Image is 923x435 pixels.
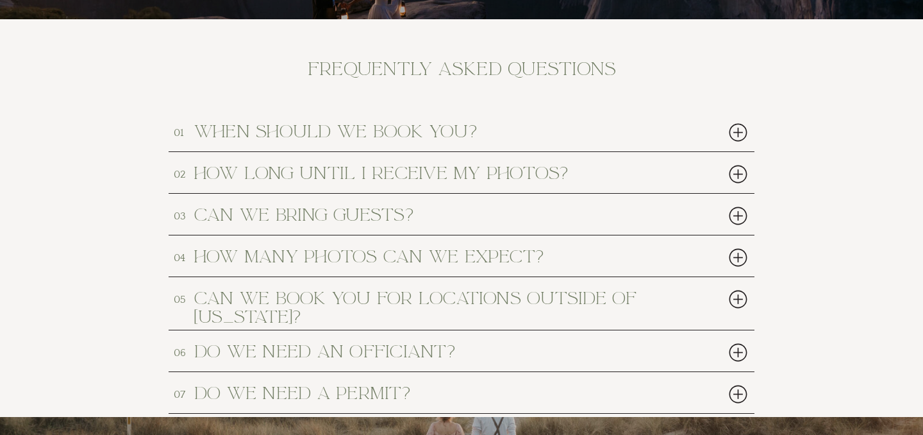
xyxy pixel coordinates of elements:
[194,123,681,139] h2: when should we book you?
[174,125,190,135] h3: 01
[174,167,190,177] h3: 02
[174,345,190,355] h3: 06
[194,248,681,264] h2: How many photos can we expect?
[194,289,681,306] h2: can we book you for locations outside of [US_STATE]?
[174,250,190,260] h3: 04
[194,164,681,181] h2: how long until i receive my photos?
[295,60,628,89] h2: Frequently Asked Questions
[194,384,681,401] h2: do we need a permit?
[174,292,190,302] h3: 05
[174,387,190,397] h3: 07
[174,209,190,219] h3: 03
[194,343,681,359] h2: do we need an officiant?
[194,206,681,223] h2: can we bring guests?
